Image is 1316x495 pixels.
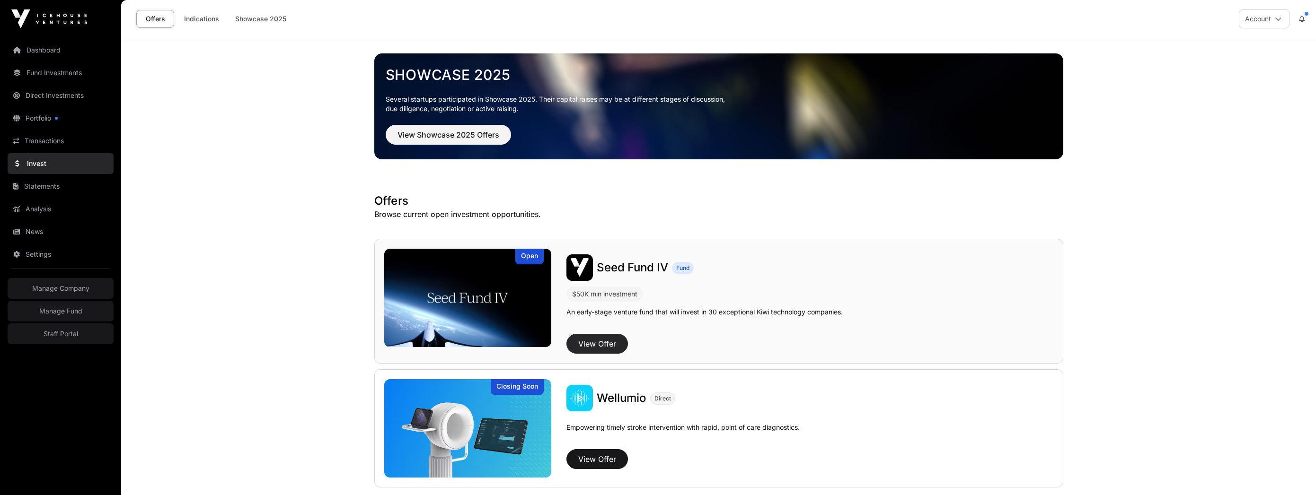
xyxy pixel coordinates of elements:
[8,323,114,344] a: Staff Portal
[566,307,843,317] p: An early-stage venture fund that will invest in 30 exceptional Kiwi technology companies.
[374,53,1063,159] img: Showcase 2025
[566,423,800,445] p: Empowering timely stroke intervention with rapid, point of care diagnostics.
[8,85,114,106] a: Direct Investments
[566,334,628,354] button: View Offer
[8,278,114,299] a: Manage Company
[8,108,114,129] a: Portfolio
[384,249,552,347] a: Seed Fund IVOpen
[566,449,628,469] button: View Offer
[374,208,1063,220] p: Browse current open investment opportunities.
[8,153,114,174] a: Invest
[384,379,552,478] img: Wellumio
[374,193,1063,208] h1: Offers
[8,199,114,219] a: Analysis
[566,287,643,302] div: $50K min investment
[8,40,114,61] a: Dashboard
[11,9,87,28] img: Icehouse Ventures Logo
[397,129,499,140] span: View Showcase 2025 Offers
[8,130,114,151] a: Transactions
[229,10,292,28] a: Showcase 2025
[8,62,114,83] a: Fund Investments
[384,379,552,478] a: WellumioClosing Soon
[386,95,1052,113] p: Several startups participated in Showcase 2025. Their capital raises may be at different stages o...
[491,379,544,395] div: Closing Soon
[8,301,114,321] a: Manage Fund
[386,125,511,145] button: View Showcase 2025 Offers
[515,249,544,264] div: Open
[8,176,114,197] a: Statements
[384,249,552,347] img: Seed Fund IV
[572,288,637,300] div: $50K min investment
[676,264,689,272] span: Fund
[597,391,646,405] span: Wellumio
[597,260,668,275] a: Seed Fund IV
[178,10,225,28] a: Indications
[566,385,593,411] img: Wellumio
[1269,450,1316,495] iframe: Chat Widget
[386,134,511,144] a: View Showcase 2025 Offers
[566,254,593,281] img: Seed Fund IV
[654,395,671,402] span: Direct
[8,244,114,265] a: Settings
[597,391,646,406] a: Wellumio
[386,66,1052,83] a: Showcase 2025
[136,10,174,28] a: Offers
[8,221,114,242] a: News
[1239,9,1290,28] button: Account
[597,261,668,274] span: Seed Fund IV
